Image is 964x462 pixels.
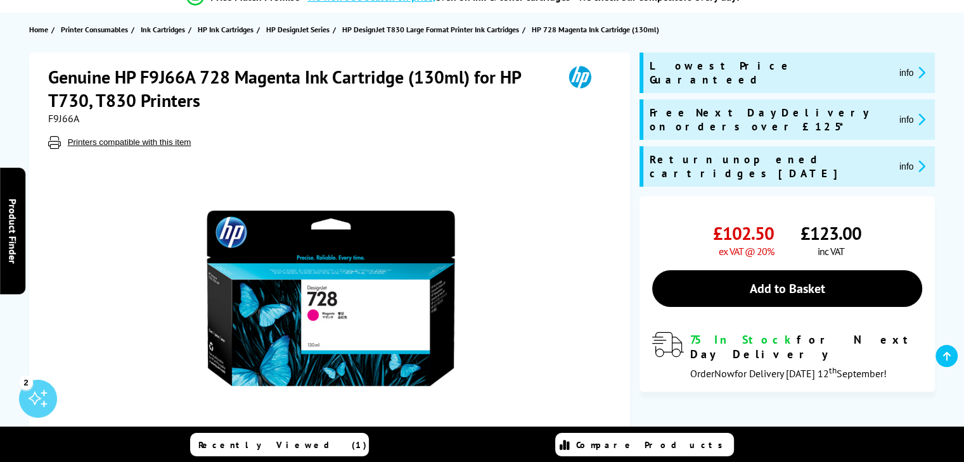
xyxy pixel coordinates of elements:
button: promo-description [896,159,929,173]
a: Compare Products [555,433,734,456]
a: HP DesignJet T830 Large Format Printer Ink Cartridges [342,23,522,36]
span: Home [29,23,48,36]
a: Home [29,23,51,36]
button: Printers compatible with this item [64,137,195,147]
span: Compare Products [576,439,729,451]
span: Lowest Price Guaranteed [650,59,889,87]
a: HP Ink Cartridges [198,23,257,36]
span: HP DesignJet T830 Large Format Printer Ink Cartridges [342,23,519,36]
button: promo-description [896,65,929,80]
a: Printer Consumables [61,23,131,36]
div: 2 [19,375,33,389]
a: Recently Viewed (1) [190,433,369,456]
h1: Genuine HP F9J66A 728 Magenta Ink Cartridge (130ml) for HP T730, T830 Printers [48,65,551,112]
span: Printer Consumables [61,23,128,36]
span: inc VAT [818,245,844,258]
span: Order for Delivery [DATE] 12 September! [690,367,887,380]
span: HP Ink Cartridges [198,23,254,36]
a: HP 728 Magenta Ink Cartridge (130ml) [532,23,662,36]
span: £123.00 [800,222,861,245]
a: Add to Basket [652,270,923,307]
div: modal_delivery [652,332,923,379]
a: HP DesignJet Series [266,23,333,36]
div: for Next Day Delivery [690,332,923,361]
sup: th [829,365,837,376]
span: HP 728 Magenta Ink Cartridge (130ml) [532,23,659,36]
span: Recently Viewed (1) [198,439,367,451]
img: HP [551,65,609,89]
button: promo-description [896,112,929,127]
span: HP DesignJet Series [266,23,330,36]
span: Return unopened cartridges [DATE] [650,153,889,180]
span: Ink Cartridges [141,23,185,36]
span: £102.50 [713,222,774,245]
span: Now [714,367,735,380]
span: 75 In Stock [690,332,797,347]
img: HP F9J66A 728 Magenta Ink Cartridge (130ml) [207,174,455,422]
a: Ink Cartridges [141,23,188,36]
span: ex VAT @ 20% [719,245,774,258]
span: Product Finder [6,199,19,264]
span: F9J66A [48,112,79,125]
span: Free Next Day Delivery on orders over £125* [650,106,889,134]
